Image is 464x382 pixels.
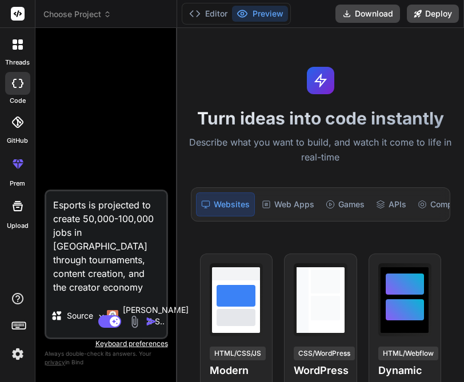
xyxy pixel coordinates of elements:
label: GitHub [7,136,28,146]
button: Preview [232,6,288,22]
div: Websites [196,192,255,216]
span: privacy [45,359,65,365]
label: Upload [7,221,29,231]
label: prem [10,179,25,188]
span: Choose Project [43,9,111,20]
p: Always double-check its answers. Your in Bind [45,348,168,368]
div: Games [321,192,369,216]
p: Describe what you want to build, and watch it come to life in real-time [184,135,458,164]
div: HTML/CSS/JS [210,347,266,360]
div: CSS/WordPress [294,347,355,360]
textarea: Esports is projected to create 50,000-100,000 jobs in [GEOGRAPHIC_DATA] through tournaments, cont... [46,191,166,294]
img: Claude 4 Sonnet [107,310,118,321]
div: APIs [371,192,411,216]
p: [PERSON_NAME] 4 S.. [123,304,189,327]
p: Keyboard preferences [45,339,168,348]
h1: Turn ideas into code instantly [184,108,458,128]
div: Web Apps [257,192,319,216]
img: attachment [128,315,141,328]
img: icon [146,316,157,327]
label: threads [5,58,30,67]
div: HTML/Webflow [378,347,438,360]
img: settings [8,344,27,364]
button: Editor [185,6,232,22]
button: Download [335,5,400,23]
button: Deploy [407,5,459,23]
p: Source [67,310,93,321]
label: code [10,96,26,106]
img: Pick Models [97,311,106,321]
